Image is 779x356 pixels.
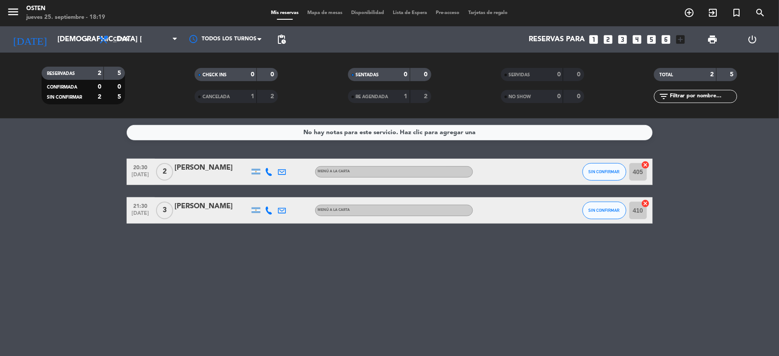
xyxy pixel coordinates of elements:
[47,71,75,76] span: RESERVADAS
[464,11,512,15] span: Tarjetas de regalo
[98,70,101,76] strong: 2
[529,36,585,44] span: Reservas para
[347,11,388,15] span: Disponibilidad
[577,93,582,100] strong: 0
[318,208,350,212] span: MENÚ A LA CARTA
[98,94,101,100] strong: 2
[267,11,303,15] span: Mis reservas
[98,84,101,90] strong: 0
[732,7,742,18] i: turned_in_not
[641,199,650,208] i: cancel
[175,162,249,174] div: [PERSON_NAME]
[711,71,714,78] strong: 2
[117,84,123,90] strong: 0
[7,30,53,49] i: [DATE]
[26,4,105,13] div: Osten
[733,26,772,53] div: LOG OUT
[130,210,152,221] span: [DATE]
[404,71,408,78] strong: 0
[130,172,152,182] span: [DATE]
[659,73,673,77] span: TOTAL
[589,208,620,213] span: SIN CONFIRMAR
[356,95,388,99] span: RE AGENDADA
[509,95,531,99] span: NO SHOW
[755,7,766,18] i: search
[424,93,429,100] strong: 2
[424,71,429,78] strong: 0
[583,202,626,219] button: SIN CONFIRMAR
[557,93,561,100] strong: 0
[130,200,152,210] span: 21:30
[203,73,227,77] span: CHECK INS
[577,71,582,78] strong: 0
[156,202,173,219] span: 3
[675,34,687,45] i: add_box
[117,70,123,76] strong: 5
[251,71,254,78] strong: 0
[7,5,20,18] i: menu
[117,94,123,100] strong: 5
[175,201,249,212] div: [PERSON_NAME]
[747,34,758,45] i: power_settings_new
[641,160,650,169] i: cancel
[658,91,669,102] i: filter_list
[708,7,719,18] i: exit_to_app
[26,13,105,22] div: jueves 25. septiembre - 18:19
[603,34,614,45] i: looks_two
[588,34,600,45] i: looks_one
[276,34,287,45] span: pending_actions
[318,170,350,173] span: MENÚ A LA CARTA
[388,11,431,15] span: Lista de Espera
[509,73,530,77] span: SERVIDAS
[251,93,254,100] strong: 1
[82,34,92,45] i: arrow_drop_down
[7,5,20,21] button: menu
[356,73,379,77] span: SENTADAS
[203,95,230,99] span: CANCELADA
[113,36,128,43] span: Cena
[431,11,464,15] span: Pre-acceso
[271,71,276,78] strong: 0
[661,34,672,45] i: looks_6
[669,92,737,101] input: Filtrar por nombre...
[646,34,658,45] i: looks_5
[130,162,152,172] span: 20:30
[730,71,736,78] strong: 5
[47,85,77,89] span: CONFIRMADA
[707,34,718,45] span: print
[583,163,626,181] button: SIN CONFIRMAR
[303,11,347,15] span: Mapa de mesas
[404,93,408,100] strong: 1
[47,95,82,100] span: SIN CONFIRMAR
[632,34,643,45] i: looks_4
[589,169,620,174] span: SIN CONFIRMAR
[684,7,695,18] i: add_circle_outline
[557,71,561,78] strong: 0
[617,34,629,45] i: looks_3
[303,128,476,138] div: No hay notas para este servicio. Haz clic para agregar una
[271,93,276,100] strong: 2
[156,163,173,181] span: 2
